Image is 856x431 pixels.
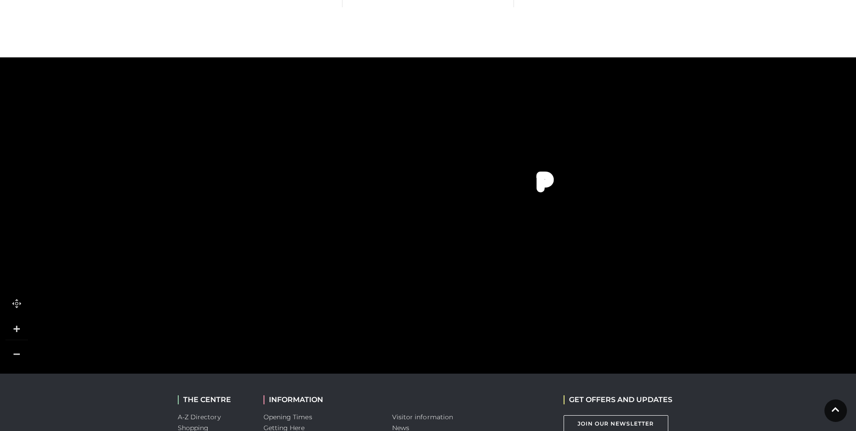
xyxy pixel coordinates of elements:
h2: THE CENTRE [178,395,250,404]
a: A-Z Directory [178,413,221,421]
a: Visitor information [392,413,453,421]
h2: GET OFFERS AND UPDATES [564,395,672,404]
a: Opening Times [264,413,312,421]
h2: INFORMATION [264,395,379,404]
